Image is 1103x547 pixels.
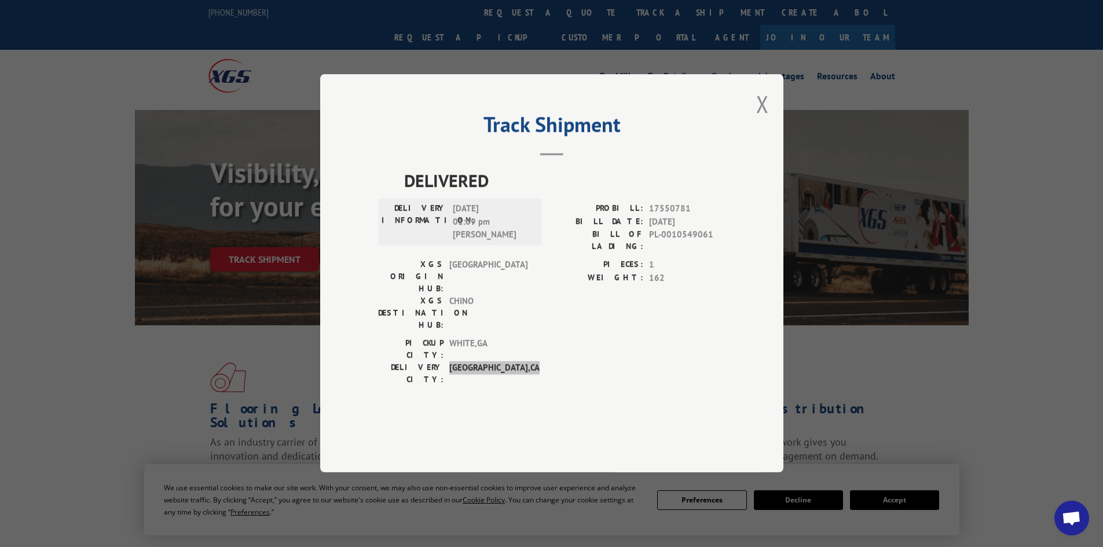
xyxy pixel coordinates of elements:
button: Close modal [756,89,769,119]
h2: Track Shipment [378,116,725,138]
label: DELIVERY CITY: [378,362,444,386]
span: DELIVERED [404,168,725,194]
label: BILL DATE: [552,215,643,229]
label: BILL OF LADING: [552,229,643,253]
label: PIECES: [552,259,643,272]
a: Open chat [1054,501,1089,535]
span: 162 [649,271,725,285]
label: DELIVERY INFORMATION: [382,203,447,242]
label: PICKUP CITY: [378,337,444,362]
label: WEIGHT: [552,271,643,285]
span: 1 [649,259,725,272]
span: [DATE] [649,215,725,229]
span: PL-0010549061 [649,229,725,253]
span: [DATE] 01:09 pm [PERSON_NAME] [453,203,531,242]
label: XGS DESTINATION HUB: [378,295,444,332]
span: [GEOGRAPHIC_DATA] , CA [449,362,527,386]
span: 17550781 [649,203,725,216]
label: PROBILL: [552,203,643,216]
span: CHINO [449,295,527,332]
span: WHITE , GA [449,337,527,362]
label: XGS ORIGIN HUB: [378,259,444,295]
span: [GEOGRAPHIC_DATA] [449,259,527,295]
